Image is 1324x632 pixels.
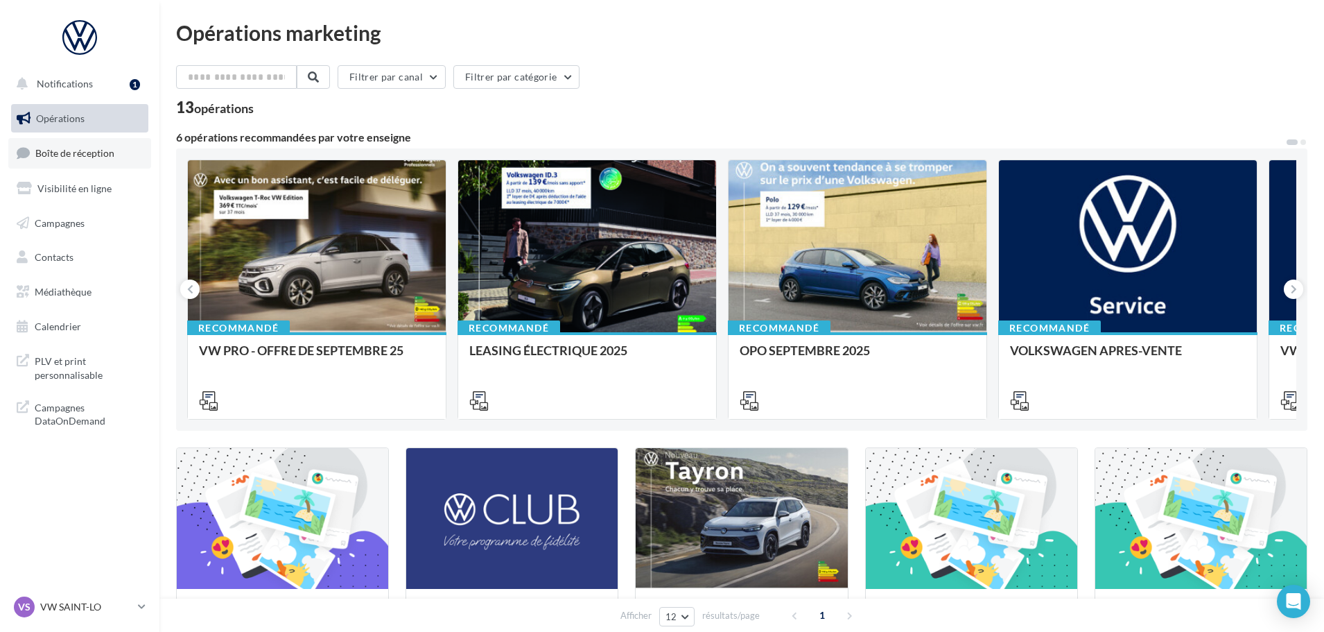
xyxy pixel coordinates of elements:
div: 6 opérations recommandées par votre enseigne [176,132,1285,143]
span: VS [18,600,31,614]
div: VOLKSWAGEN APRES-VENTE [1010,343,1246,371]
span: Boîte de réception [35,147,114,159]
a: Contacts [8,243,151,272]
a: Campagnes DataOnDemand [8,393,151,434]
div: Opérations marketing [176,22,1307,43]
a: Calendrier [8,312,151,341]
span: Contacts [35,251,73,263]
span: Opérations [36,112,85,124]
div: OPO SEPTEMBRE 2025 [740,343,975,371]
a: Visibilité en ligne [8,174,151,203]
div: 13 [176,100,254,115]
a: Boîte de réception [8,138,151,168]
div: opérations [194,102,254,114]
span: 1 [811,604,833,626]
span: Visibilité en ligne [37,182,112,194]
div: Recommandé [458,321,560,336]
div: Open Intercom Messenger [1277,585,1310,618]
button: Filtrer par catégorie [453,65,580,89]
button: Filtrer par canal [338,65,446,89]
div: VW PRO - OFFRE DE SEPTEMBRE 25 [199,343,435,371]
a: Opérations [8,104,151,133]
span: Campagnes DataOnDemand [35,398,143,428]
div: Recommandé [998,321,1101,336]
button: Notifications 1 [8,69,146,99]
span: Afficher [620,609,652,622]
a: Campagnes [8,209,151,238]
div: Recommandé [187,321,290,336]
a: VS VW SAINT-LO [11,594,148,620]
span: 12 [665,611,677,622]
span: Campagnes [35,216,85,228]
div: Recommandé [728,321,830,336]
button: 12 [659,607,695,626]
span: Notifications [37,78,93,89]
p: VW SAINT-LO [40,600,132,614]
a: Médiathèque [8,277,151,307]
div: 1 [130,79,140,90]
span: Calendrier [35,321,81,332]
a: PLV et print personnalisable [8,346,151,387]
span: Médiathèque [35,286,92,298]
span: résultats/page [702,609,760,622]
div: LEASING ÉLECTRIQUE 2025 [469,343,705,371]
span: PLV et print personnalisable [35,352,143,382]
